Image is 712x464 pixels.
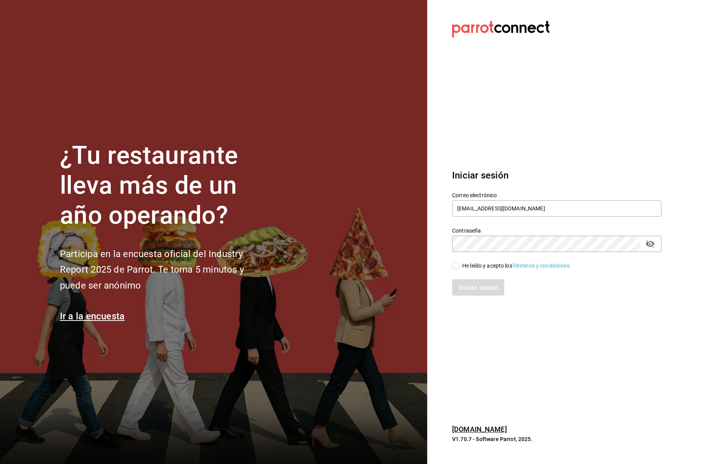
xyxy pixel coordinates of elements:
font: V1.70.7 - Software Parrot, 2025. [452,436,533,442]
a: Términos y condiciones. [512,263,571,269]
font: Iniciar sesión [452,170,509,181]
font: Participa en la encuesta oficial del Industry Report 2025 de Parrot. Te toma 5 minutos y puede se... [60,249,244,291]
font: He leído y acepto los [462,263,512,269]
font: Contraseña [452,228,481,234]
a: Ir a la encuesta [60,311,125,322]
button: campo de contraseña [644,237,657,250]
a: [DOMAIN_NAME] [452,425,507,433]
input: Ingresa tu correo electrónico [452,200,661,217]
font: Correo electrónico [452,192,497,198]
font: ¿Tu restaurante lleva más de un año operando? [60,141,238,230]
